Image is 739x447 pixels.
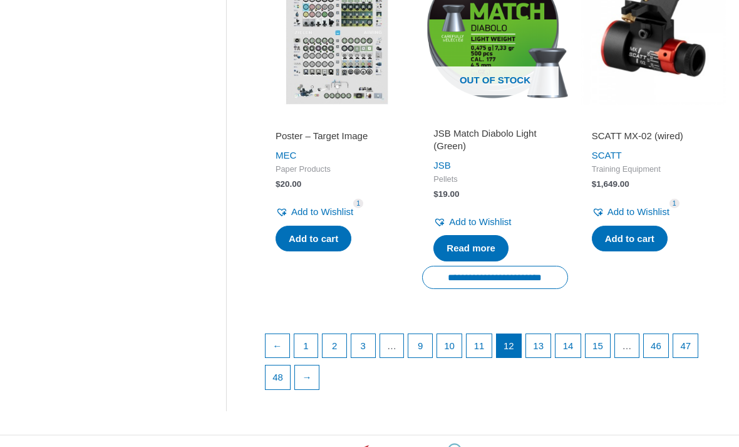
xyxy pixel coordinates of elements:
[433,127,556,152] h2: JSB Match Diabolo Light (Green)
[592,130,715,147] a: SCATT MX-02 (wired)
[276,164,398,175] span: Paper Products
[276,203,353,221] a: Add to Wishlist
[449,216,511,227] span: Add to Wishlist
[592,203,669,221] a: Add to Wishlist
[276,150,296,160] a: MEC
[556,334,580,358] a: Page 14
[433,112,556,127] iframe: Customer reviews powered by Trustpilot
[673,334,698,358] a: Page 47
[323,334,346,358] a: Page 2
[433,189,438,199] span: $
[266,365,290,389] a: Page 48
[408,334,432,358] a: Page 9
[592,164,715,175] span: Training Equipment
[432,66,558,95] span: Out of stock
[592,226,668,252] a: Add to cart: “SCATT MX-02 (wired)”
[526,334,550,358] a: Page 13
[276,226,351,252] a: Add to cart: “Poster - Target Image”
[592,130,715,142] h2: SCATT MX-02 (wired)
[467,334,491,358] a: Page 11
[669,199,680,208] span: 1
[433,189,459,199] bdi: 19.00
[433,160,451,171] a: JSB
[433,235,509,261] a: Read more about “JSB Match Diabolo Light (Green)”
[615,334,639,358] span: …
[266,334,289,358] a: ←
[294,334,318,358] a: Page 1
[295,365,319,389] a: →
[607,206,669,217] span: Add to Wishlist
[592,179,597,189] span: $
[437,334,462,358] a: Page 10
[433,174,556,185] span: Pellets
[276,130,398,147] a: Poster – Target Image
[586,334,610,358] a: Page 15
[276,179,301,189] bdi: 20.00
[276,179,281,189] span: $
[276,130,398,142] h2: Poster – Target Image
[497,334,521,358] span: Page 12
[353,199,363,208] span: 1
[592,112,715,127] iframe: Customer reviews powered by Trustpilot
[264,334,726,397] nav: Product Pagination
[291,206,353,217] span: Add to Wishlist
[592,150,622,160] a: SCATT
[433,127,556,157] a: JSB Match Diabolo Light (Green)
[592,179,629,189] bdi: 1,649.00
[433,213,511,231] a: Add to Wishlist
[276,112,398,127] iframe: Customer reviews powered by Trustpilot
[380,334,404,358] span: …
[351,334,375,358] a: Page 3
[644,334,668,358] a: Page 46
